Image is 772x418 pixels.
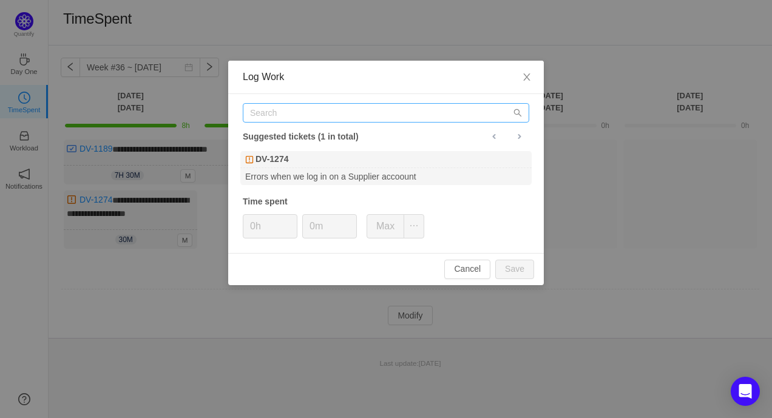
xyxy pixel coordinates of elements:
[256,153,288,166] b: DV-1274
[245,155,254,164] img: Bug - Internal
[404,214,424,238] button: icon: ellipsis
[510,61,544,95] button: Close
[731,377,760,406] div: Open Intercom Messenger
[243,195,529,208] div: Time spent
[513,109,522,117] i: icon: search
[243,70,529,84] div: Log Work
[522,72,532,82] i: icon: close
[240,168,532,184] div: Errors when we log in on a Supplier accoount
[243,129,529,144] div: Suggested tickets (1 in total)
[495,260,534,279] button: Save
[367,214,404,238] button: Max
[444,260,490,279] button: Cancel
[243,103,529,123] input: Search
